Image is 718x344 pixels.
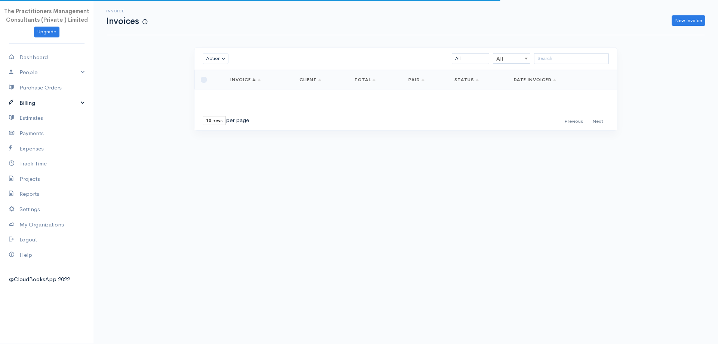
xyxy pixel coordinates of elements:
[534,53,609,64] input: Search
[493,54,530,64] span: All
[514,77,556,83] a: Date Invoiced
[355,77,375,83] a: Total
[454,77,479,83] a: Status
[203,116,249,125] div: per page
[300,77,321,83] a: Client
[142,19,147,25] span: How to create your first Invoice?
[106,16,147,26] h1: Invoices
[203,53,228,64] button: Action
[230,77,261,83] a: Invoice #
[34,27,59,37] a: Upgrade
[4,7,89,23] span: The Practitioners Management Consultants (Private ) Limited
[408,77,424,83] a: Paid
[9,275,85,284] div: @CloudBooksApp 2022
[672,15,705,26] a: New Invoice
[106,9,147,13] h6: Invoice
